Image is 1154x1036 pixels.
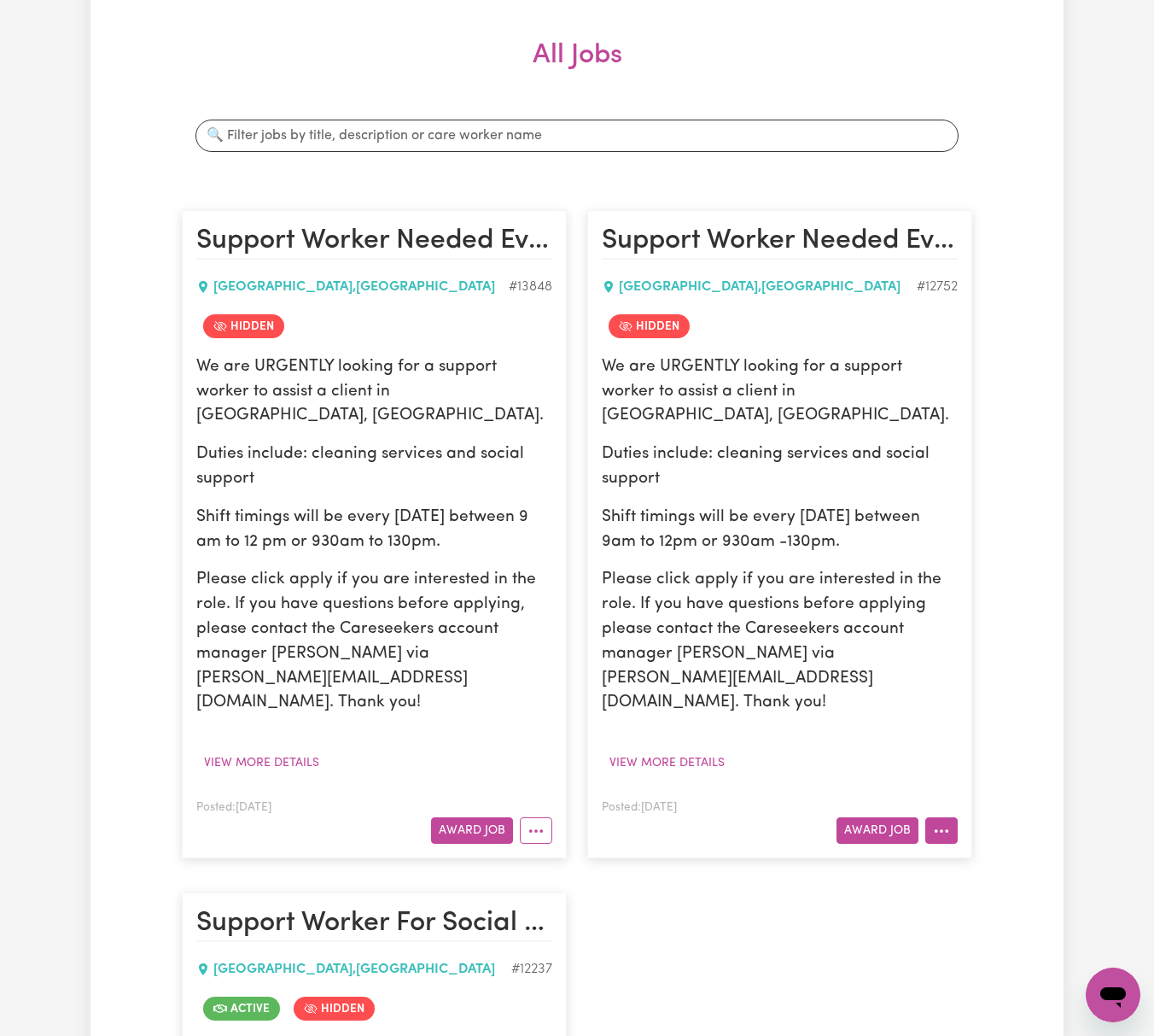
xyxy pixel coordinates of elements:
div: [GEOGRAPHIC_DATA] , [GEOGRAPHIC_DATA] [196,277,509,297]
h2: Support Worker Needed Every Wednesday In Port Lincoln, South Australia [196,225,552,259]
span: Job is active [203,997,280,1021]
p: Please click apply if you are interested in the role. If you have questions before applying, plea... [196,568,552,716]
span: Job is hidden [294,997,375,1021]
span: Posted: [DATE] [602,802,677,813]
div: Job ID #12237 [511,959,552,980]
h2: Support Worker Needed Every Wednesday For Social Companionship - Port Lincoln, South Australia [602,225,958,259]
span: Job is hidden [203,314,284,338]
div: Job ID #12752 [917,277,958,297]
span: Posted: [DATE] [196,802,271,813]
p: Duties include: cleaning services and social support [196,442,552,492]
button: Award Job [836,817,918,844]
button: Award Job [431,817,513,844]
iframe: Button to launch messaging window [1086,968,1140,1022]
div: [GEOGRAPHIC_DATA] , [GEOGRAPHIC_DATA] [196,959,511,980]
div: [GEOGRAPHIC_DATA] , [GEOGRAPHIC_DATA] [602,277,917,297]
p: Duties include: cleaning services and social support [602,442,958,492]
h2: All Jobs [182,39,972,99]
button: More options [520,817,552,844]
div: Job ID #13848 [509,277,552,297]
p: We are URGENTLY looking for a support worker to assist a client in [GEOGRAPHIC_DATA], [GEOGRAPHIC... [196,355,552,429]
p: Shift timings will be every [DATE] between 9 am to 12 pm or 930am to 130pm. [196,506,552,555]
p: Shift timings will be every [DATE] between 9am to 12pm or 930am -130pm. [602,506,958,555]
span: Job is hidden [609,314,690,338]
p: We are URGENTLY looking for a support worker to assist a client in [GEOGRAPHIC_DATA], [GEOGRAPHIC... [602,355,958,429]
button: View more details [196,750,327,776]
input: 🔍 Filter jobs by title, description or care worker name [195,120,959,152]
button: More options [925,817,958,844]
p: Please click apply if you are interested in the role. If you have questions before applying pleas... [602,568,958,716]
h2: Support Worker For Social Companionship - Port Lincoln, South Australia [196,907,552,941]
button: View more details [602,750,732,776]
